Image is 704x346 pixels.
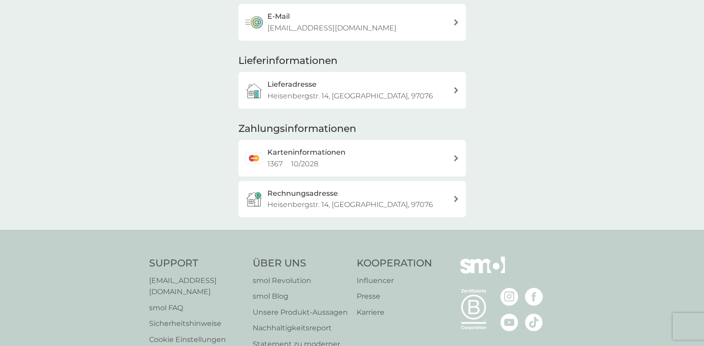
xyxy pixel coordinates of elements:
[525,288,543,306] img: besuche die smol Facebook Seite
[267,199,433,211] p: Heisenbergstr. 14, [GEOGRAPHIC_DATA], 97076
[357,257,432,270] h4: Kooperation
[267,22,396,34] p: [EMAIL_ADDRESS][DOMAIN_NAME]
[267,90,433,102] p: Heisenbergstr. 14, [GEOGRAPHIC_DATA], 97076
[149,302,244,314] a: smol FAQ
[291,160,318,168] span: 10 / 2028
[238,4,466,40] button: E-Mail[EMAIL_ADDRESS][DOMAIN_NAME]
[149,257,244,270] h4: Support
[238,181,466,217] button: RechnungsadresseHeisenbergstr. 14, [GEOGRAPHIC_DATA], 97076
[267,188,338,199] h3: Rechnungsadresse
[267,147,346,158] h2: Karteninformationen
[149,334,244,346] a: Cookie Einstellungen
[253,322,348,334] a: Nachhaltigkeitsreport
[267,160,283,168] span: 1367
[357,291,432,302] a: Presse
[267,11,290,22] h3: E-Mail
[238,54,337,68] h2: Lieferinformationen
[253,291,348,302] a: smol Blog
[149,318,244,329] a: Sicherheitshinweise
[500,313,518,331] img: besuche die smol YouTube Seite
[253,307,348,318] a: Unsere Produkt‑Aussagen
[238,140,466,176] a: Karteninformationen1367 10/2028
[238,72,466,108] a: LieferadresseHeisenbergstr. 14, [GEOGRAPHIC_DATA], 97076
[238,122,356,136] h2: Zahlungsinformationen
[253,275,348,287] a: smol Revolution
[357,275,432,287] a: Influencer
[267,79,317,90] h3: Lieferadresse
[500,288,518,306] img: besuche die smol Instagram Seite
[525,313,543,331] img: besuche die smol TikTok Seite
[357,307,432,318] a: Karriere
[253,257,348,270] h4: Über Uns
[460,257,505,287] img: smol
[149,275,244,298] a: [EMAIL_ADDRESS][DOMAIN_NAME]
